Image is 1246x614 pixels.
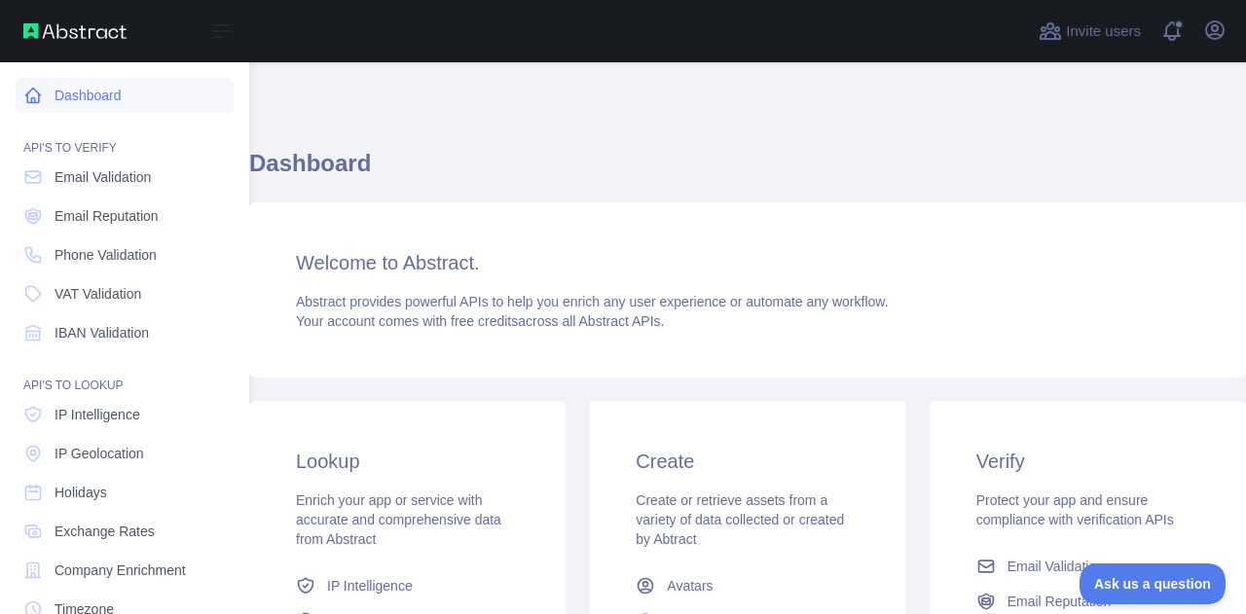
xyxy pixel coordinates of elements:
a: Dashboard [16,78,234,113]
span: VAT Validation [55,284,141,304]
a: Email Validation [16,160,234,195]
a: Email Validation [969,549,1207,584]
h3: Create [636,448,859,475]
h3: Verify [976,448,1199,475]
span: Enrich your app or service with accurate and comprehensive data from Abstract [296,492,501,547]
span: Your account comes with across all Abstract APIs. [296,313,664,329]
span: IBAN Validation [55,323,149,343]
a: IBAN Validation [16,315,234,350]
span: IP Intelligence [55,405,140,424]
a: IP Geolocation [16,436,234,471]
a: Exchange Rates [16,514,234,549]
h3: Lookup [296,448,519,475]
span: Avatars [667,576,713,596]
span: Create or retrieve assets from a variety of data collected or created by Abtract [636,492,844,547]
button: Invite users [1035,16,1145,47]
div: API'S TO VERIFY [16,117,234,156]
span: Email Validation [1008,557,1104,576]
div: API'S TO LOOKUP [16,354,234,393]
a: VAT Validation [16,276,234,311]
span: Invite users [1066,20,1141,43]
span: Email Validation [55,167,151,187]
span: free credits [451,313,518,329]
a: Company Enrichment [16,553,234,588]
span: Exchange Rates [55,522,155,541]
span: Email Reputation [1008,592,1112,611]
span: Abstract provides powerful APIs to help you enrich any user experience or automate any workflow. [296,294,889,309]
a: Email Reputation [16,199,234,234]
iframe: Toggle Customer Support [1080,563,1227,604]
img: Abstract API [23,23,127,39]
a: Phone Validation [16,237,234,272]
span: IP Geolocation [55,444,144,463]
span: Company Enrichment [55,560,186,580]
h3: Welcome to Abstract. [296,249,1199,276]
span: Email Reputation [55,206,159,226]
h1: Dashboard [249,148,1246,195]
a: IP Intelligence [288,568,527,603]
span: Protect your app and ensure compliance with verification APIs [976,492,1174,527]
span: Holidays [55,483,107,502]
span: Phone Validation [55,245,157,265]
a: Holidays [16,475,234,510]
span: IP Intelligence [327,576,413,596]
a: Avatars [628,568,866,603]
a: IP Intelligence [16,397,234,432]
